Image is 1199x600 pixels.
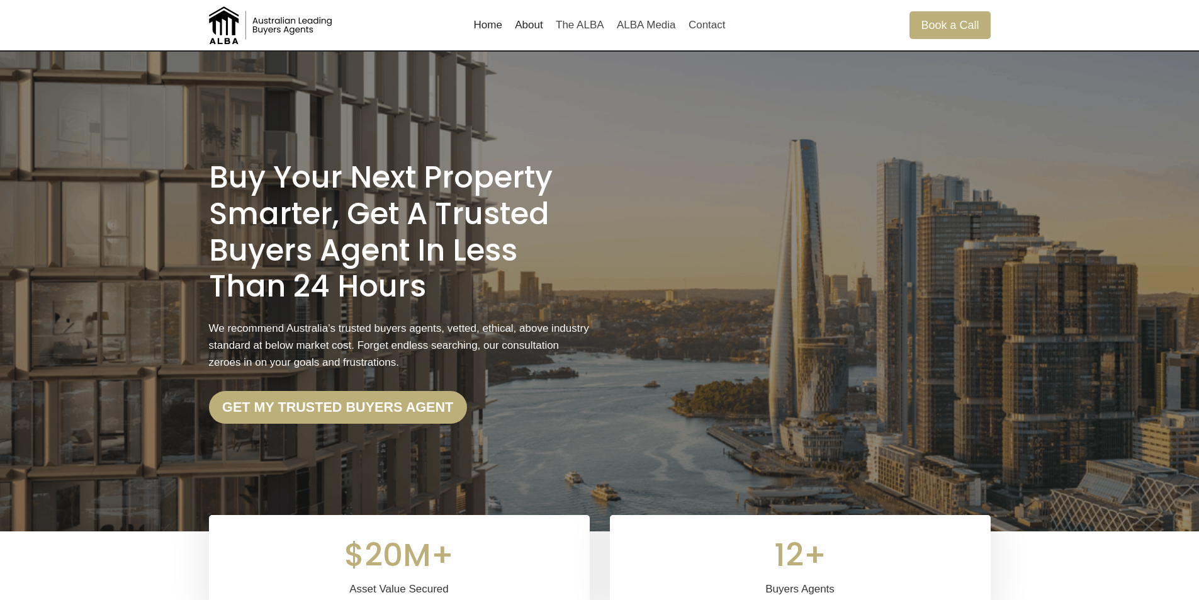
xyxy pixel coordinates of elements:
[625,580,976,597] div: Buyers Agents
[549,10,611,40] a: The ALBA
[909,11,990,38] a: Book a Call
[224,530,575,580] div: $20M+
[682,10,732,40] a: Contact
[467,10,731,40] nav: Primary Navigation
[224,580,575,597] div: Asset Value Secured
[467,10,509,40] a: Home
[209,320,590,371] p: We recommend Australia’s trusted buyers agents, vetted, ethical, above industry standard at below...
[222,399,453,415] strong: Get my trusted Buyers Agent
[209,6,335,44] img: Australian Leading Buyers Agents
[611,10,682,40] a: ALBA Media
[209,159,590,304] h1: Buy Your Next Property Smarter, Get a Trusted Buyers Agent in less than 24 Hours
[509,10,549,40] a: About
[209,391,467,424] a: Get my trusted Buyers Agent
[625,530,976,580] div: 12+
